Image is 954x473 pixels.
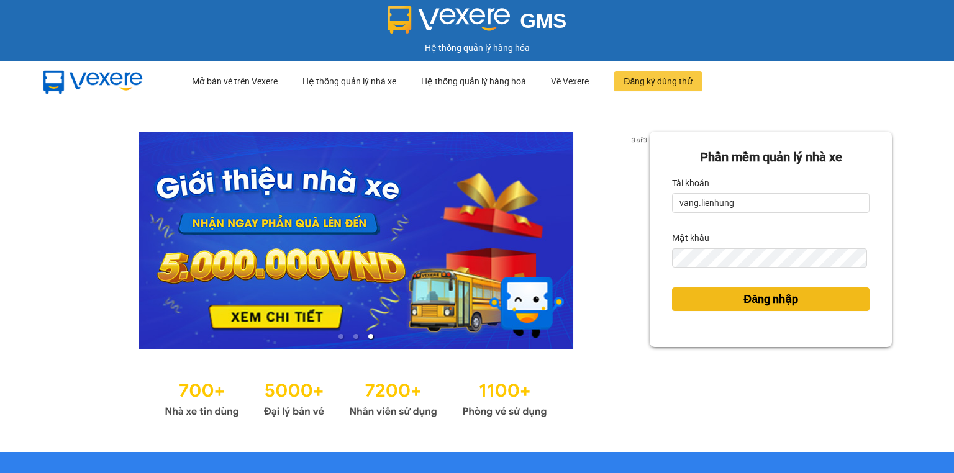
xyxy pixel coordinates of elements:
div: Hệ thống quản lý hàng hóa [3,41,951,55]
img: logo 2 [388,6,511,34]
div: Hệ thống quản lý hàng hoá [421,61,526,101]
button: Đăng nhập [672,287,870,311]
li: slide item 3 [368,334,373,339]
label: Mật khẩu [672,228,709,248]
div: Hệ thống quản lý nhà xe [302,61,396,101]
input: Tài khoản [672,193,870,213]
button: previous slide / item [62,132,79,349]
p: 3 of 3 [628,132,650,148]
li: slide item 2 [353,334,358,339]
img: mbUUG5Q.png [31,61,155,102]
div: Phần mềm quản lý nhà xe [672,148,870,167]
a: GMS [388,19,567,29]
button: next slide / item [632,132,650,349]
button: Đăng ký dùng thử [614,71,702,91]
label: Tài khoản [672,173,709,193]
span: Đăng nhập [743,291,798,308]
span: Đăng ký dùng thử [624,74,693,88]
img: Statistics.png [165,374,547,421]
div: Về Vexere [551,61,589,101]
span: GMS [520,9,566,32]
div: Mở bán vé trên Vexere [192,61,278,101]
input: Mật khẩu [672,248,867,268]
li: slide item 1 [338,334,343,339]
